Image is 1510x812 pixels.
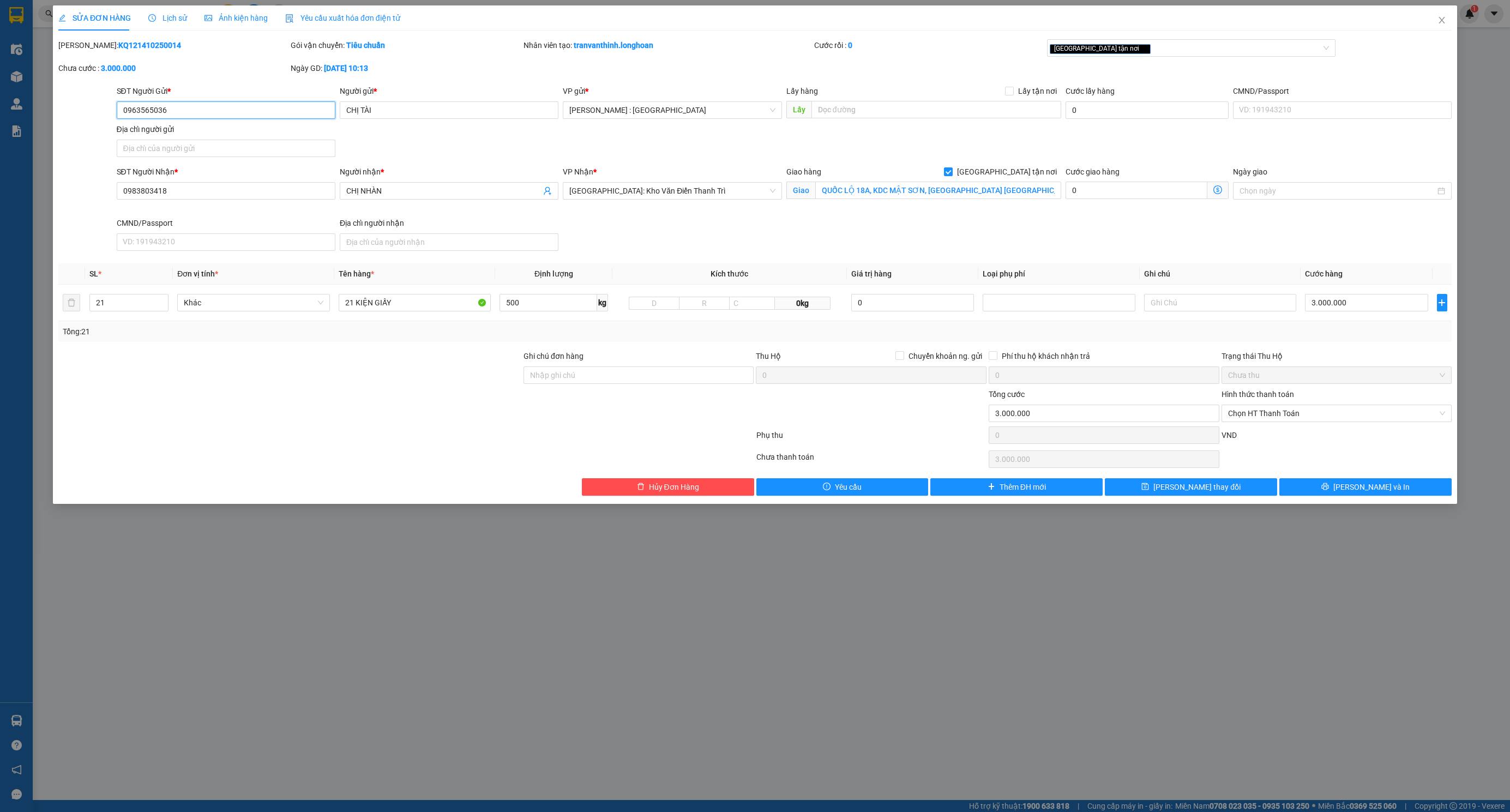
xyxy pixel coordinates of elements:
[1213,185,1222,194] span: dollar-circle
[340,85,558,97] div: Người gửi
[1333,481,1410,493] span: [PERSON_NAME] và In
[524,352,583,360] label: Ghi chú đơn hàng
[177,269,218,278] span: Đơn vị tính
[930,478,1103,496] button: plusThêm ĐH mới
[953,166,1061,178] span: [GEOGRAPHIC_DATA] tận nơi
[582,478,754,496] button: deleteHủy Đơn Hàng
[851,269,892,278] span: Giá trị hàng
[563,167,593,176] span: VP Nhận
[1105,478,1277,496] button: save[PERSON_NAME] thay đổi
[1066,87,1115,95] label: Cước lấy hàng
[815,182,1061,199] input: Giao tận nơi
[118,41,181,50] b: KQ121410250014
[1233,167,1267,176] label: Ngày giao
[340,217,558,229] div: Địa chỉ người nhận
[1437,298,1447,307] span: plus
[597,294,608,311] span: kg
[285,14,294,23] img: icon
[835,481,862,493] span: Yêu cầu
[1427,5,1457,36] button: Close
[101,64,136,73] b: 3.000.000
[1222,350,1452,362] div: Trạng thái Thu Hộ
[63,326,582,338] div: Tổng: 21
[775,297,831,310] span: 0kg
[1141,46,1146,51] span: close
[1144,294,1296,311] input: Ghi Chú
[148,14,187,22] span: Lịch sử
[184,294,323,311] span: Khác
[204,14,268,22] span: Ảnh kiện hàng
[6,65,163,106] span: [PHONE_NUMBER] - [DOMAIN_NAME]
[5,16,163,41] strong: BIÊN NHẬN VẬN CHUYỂN BẢO AN EXPRESS
[291,62,521,74] div: Ngày GD:
[649,481,699,493] span: Hủy Đơn Hàng
[346,41,385,50] b: Tiêu chuẩn
[543,187,552,195] span: user-add
[755,451,988,470] div: Chưa thanh toán
[58,39,289,51] div: [PERSON_NAME]:
[989,390,1025,399] span: Tổng cước
[340,233,558,251] input: Địa chỉ của người nhận
[569,183,775,199] span: Hà Nội: Kho Văn Điển Thanh Trì
[1233,85,1452,97] div: CMND/Passport
[1014,85,1061,97] span: Lấy tận nơi
[755,429,988,448] div: Phụ thu
[637,483,645,491] span: delete
[574,41,653,50] b: tranvanthinh.longhoan
[978,263,1139,285] th: Loại phụ phí
[811,101,1061,118] input: Dọc đường
[1228,367,1446,383] span: Chưa thu
[1066,182,1207,199] input: Cước giao hàng
[1321,483,1329,491] span: printer
[786,101,811,118] span: Lấy
[711,269,748,278] span: Kích thước
[997,350,1094,362] span: Phí thu hộ khách nhận trả
[1153,481,1241,493] span: [PERSON_NAME] thay đổi
[1437,16,1446,25] span: close
[204,14,212,22] span: picture
[848,41,852,50] b: 0
[786,182,815,199] span: Giao
[1066,101,1229,119] input: Cước lấy hàng
[324,64,368,73] b: [DATE] 10:13
[1141,483,1149,491] span: save
[786,87,818,95] span: Lấy hàng
[823,483,831,491] span: exclamation-circle
[339,269,374,278] span: Tên hàng
[117,166,335,178] div: SĐT Người Nhận
[1000,481,1046,493] span: Thêm ĐH mới
[117,85,335,97] div: SĐT Người Gửi
[58,62,289,74] div: Chưa cước :
[12,44,155,62] strong: (Công Ty TNHH Chuyển Phát Nhanh Bảo An - MST: 0109597835)
[1050,44,1151,54] span: [GEOGRAPHIC_DATA] tận nơi
[1437,294,1447,311] button: plus
[339,294,491,311] input: VD: Bàn, Ghế
[814,39,1045,51] div: Cước rồi :
[117,123,335,135] div: Địa chỉ người gửi
[58,14,66,22] span: edit
[756,478,929,496] button: exclamation-circleYêu cầu
[63,294,80,311] button: delete
[340,166,558,178] div: Người nhận
[58,14,131,22] span: SỬA ĐƠN HÀNG
[1228,405,1446,422] span: Chọn HT Thanh Toán
[1279,478,1452,496] button: printer[PERSON_NAME] và In
[569,102,775,118] span: Hồ Chí Minh : Kho Quận 12
[117,217,335,229] div: CMND/Passport
[534,269,573,278] span: Định lượng
[756,352,781,360] span: Thu Hộ
[679,297,730,310] input: R
[285,14,400,22] span: Yêu cầu xuất hóa đơn điện tử
[524,39,812,51] div: Nhân viên tạo:
[988,483,995,491] span: plus
[148,14,156,22] span: clock-circle
[117,140,335,157] input: Địa chỉ của người gửi
[629,297,679,310] input: D
[1222,431,1237,440] span: VND
[563,85,781,97] div: VP gửi
[729,297,775,310] input: C
[1305,269,1343,278] span: Cước hàng
[786,167,821,176] span: Giao hàng
[89,269,98,278] span: SL
[1222,390,1294,399] label: Hình thức thanh toán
